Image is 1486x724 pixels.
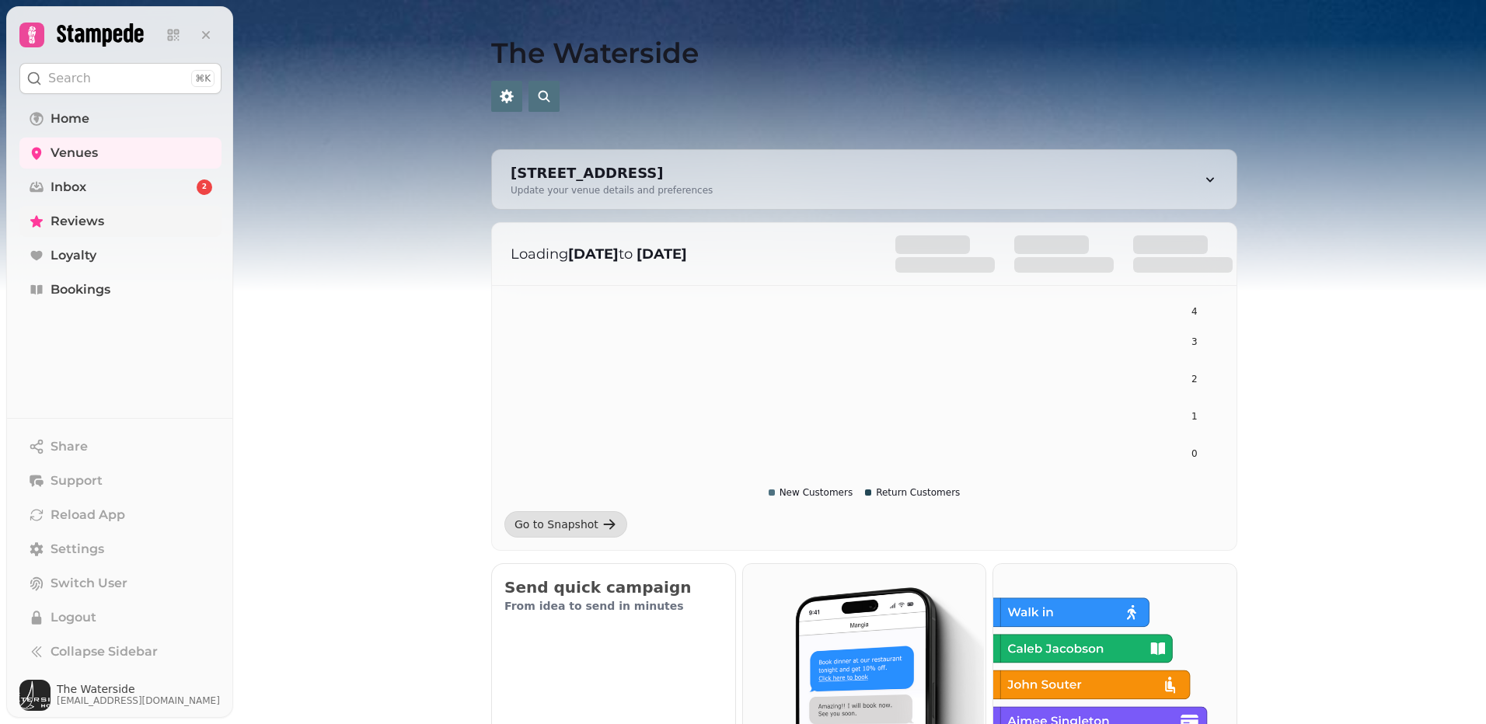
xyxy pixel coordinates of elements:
div: New Customers [769,486,853,499]
button: Support [19,465,222,496]
strong: [DATE] [568,245,619,263]
span: Logout [51,608,96,627]
span: 2 [202,182,207,193]
div: Return Customers [865,486,960,499]
tspan: 3 [1191,336,1198,347]
a: Venues [19,137,222,169]
span: Reviews [51,212,104,231]
span: Settings [51,540,104,559]
span: Collapse Sidebar [51,642,158,661]
span: [EMAIL_ADDRESS][DOMAIN_NAME] [57,694,220,707]
a: Go to Snapshot [504,511,627,538]
button: Logout [19,602,222,633]
div: Update your venue details and preferences [511,184,713,197]
a: Home [19,103,222,134]
span: Venues [51,144,98,162]
button: Switch User [19,568,222,599]
button: Share [19,431,222,462]
button: User avatarThe Waterside[EMAIL_ADDRESS][DOMAIN_NAME] [19,680,222,711]
div: [STREET_ADDRESS] [511,162,713,184]
strong: [DATE] [637,245,687,263]
span: Bookings [51,280,110,299]
p: Search [48,69,91,88]
span: Home [51,110,89,128]
tspan: 2 [1191,374,1198,385]
tspan: 1 [1191,411,1198,422]
h2: Send quick campaign [504,576,723,598]
div: ⌘K [191,70,215,87]
button: Collapse Sidebar [19,636,222,667]
button: Reload App [19,499,222,531]
span: Support [51,472,103,490]
p: Loading to [511,243,864,265]
img: User avatar [19,680,51,711]
a: Settings [19,534,222,565]
a: Loyalty [19,240,222,271]
p: From idea to send in minutes [504,598,723,614]
span: Share [51,437,88,456]
a: Reviews [19,206,222,237]
a: Bookings [19,274,222,305]
div: Go to Snapshot [515,517,598,532]
tspan: 4 [1191,306,1198,317]
a: Inbox2 [19,172,222,203]
span: Switch User [51,574,127,593]
tspan: 0 [1191,448,1198,459]
span: Reload App [51,506,125,524]
span: Loyalty [51,246,96,265]
span: Inbox [51,178,86,197]
button: Search⌘K [19,63,222,94]
span: The Waterside [57,684,220,694]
